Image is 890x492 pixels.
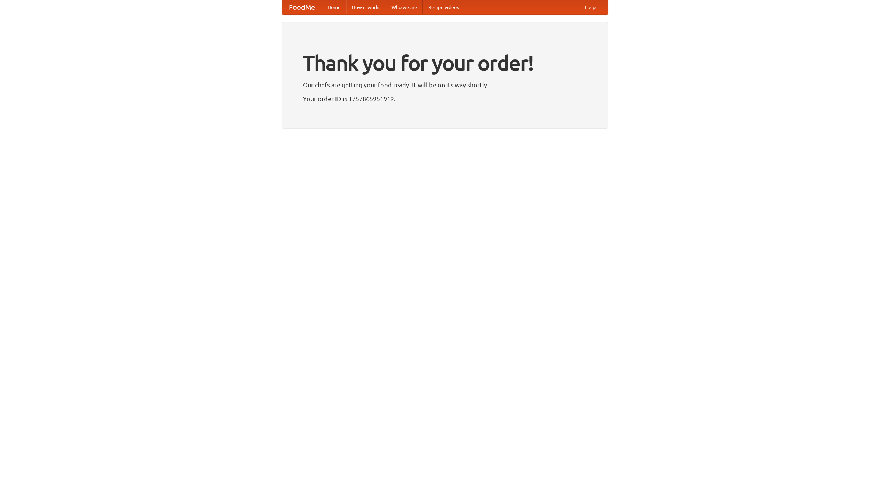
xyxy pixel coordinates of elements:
a: Who we are [386,0,423,14]
a: FoodMe [282,0,322,14]
h1: Thank you for your order! [303,46,587,80]
p: Your order ID is 1757865951912. [303,94,587,104]
a: Recipe videos [423,0,464,14]
a: Help [580,0,601,14]
a: How it works [346,0,386,14]
p: Our chefs are getting your food ready. It will be on its way shortly. [303,80,587,90]
a: Home [322,0,346,14]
